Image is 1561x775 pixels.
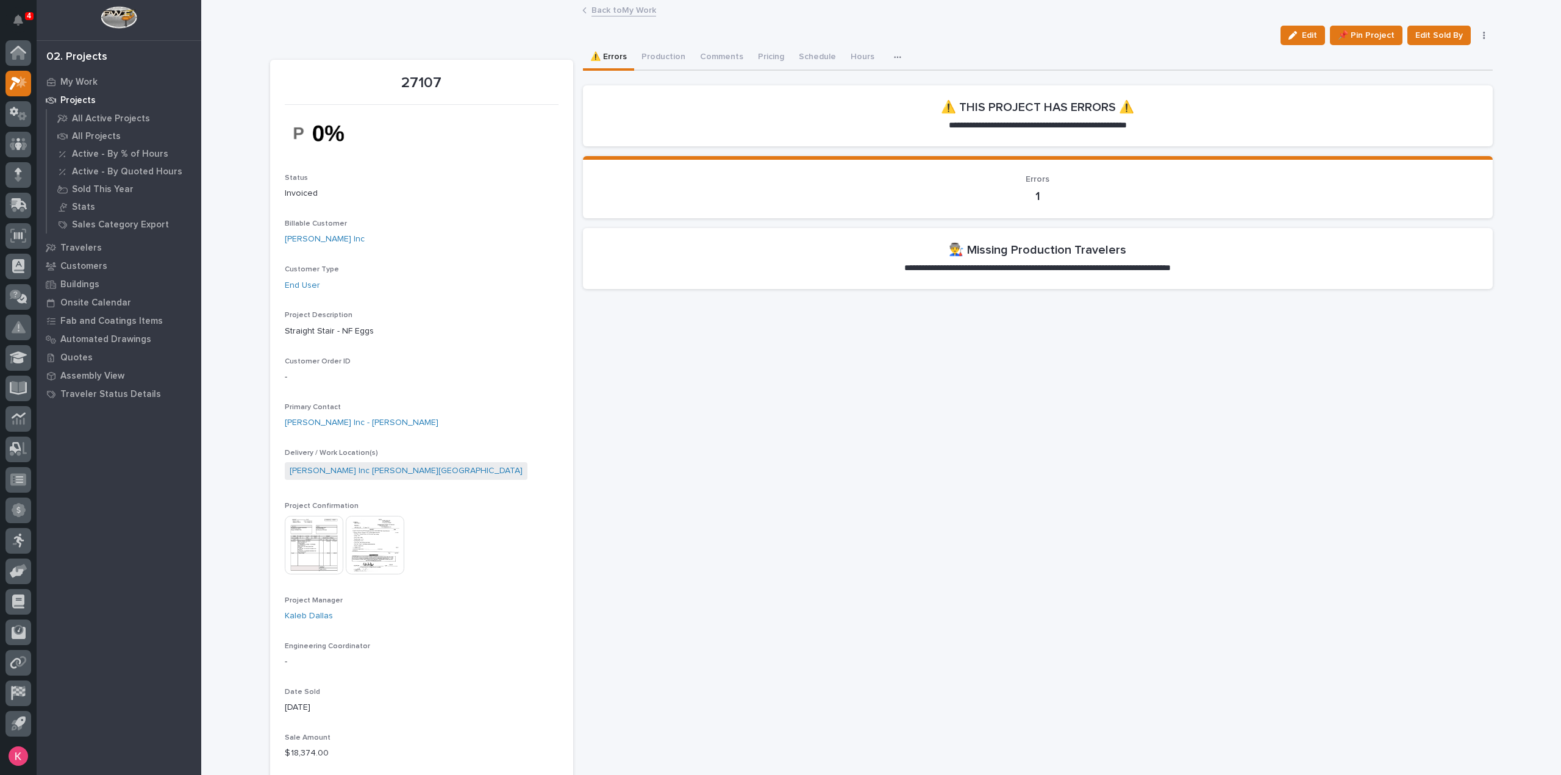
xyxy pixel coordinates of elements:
[285,449,378,457] span: Delivery / Work Location(s)
[60,279,99,290] p: Buildings
[1415,28,1463,43] span: Edit Sold By
[60,243,102,254] p: Travelers
[5,7,31,33] button: Notifications
[60,389,161,400] p: Traveler Status Details
[285,404,341,411] span: Primary Contact
[60,261,107,272] p: Customers
[37,348,201,366] a: Quotes
[47,145,201,162] a: Active - By % of Hours
[47,216,201,233] a: Sales Category Export
[72,131,121,142] p: All Projects
[37,293,201,312] a: Onsite Calendar
[37,385,201,403] a: Traveler Status Details
[47,163,201,180] a: Active - By Quoted Hours
[290,465,523,477] a: [PERSON_NAME] Inc [PERSON_NAME][GEOGRAPHIC_DATA]
[941,100,1134,115] h2: ⚠️ THIS PROJECT HAS ERRORS ⚠️
[285,610,333,623] a: Kaleb Dallas
[1407,26,1471,45] button: Edit Sold By
[285,325,559,338] p: Straight Stair - NF Eggs
[47,110,201,127] a: All Active Projects
[285,643,370,650] span: Engineering Coordinator
[751,45,791,71] button: Pricing
[285,597,343,604] span: Project Manager
[60,334,151,345] p: Automated Drawings
[1281,26,1325,45] button: Edit
[72,149,168,160] p: Active - By % of Hours
[60,352,93,363] p: Quotes
[60,298,131,309] p: Onsite Calendar
[37,275,201,293] a: Buildings
[47,127,201,145] a: All Projects
[72,220,169,230] p: Sales Category Export
[37,257,201,275] a: Customers
[37,366,201,385] a: Assembly View
[101,6,137,29] img: Workspace Logo
[47,180,201,198] a: Sold This Year
[285,220,347,227] span: Billable Customer
[285,312,352,319] span: Project Description
[46,51,107,64] div: 02. Projects
[285,655,559,668] p: -
[285,112,376,154] img: mAFv3EJN1Z2Sj3GJGdG2uVyF9xkZK66daGEmiDpyTIs
[5,743,31,769] button: users-avatar
[634,45,693,71] button: Production
[72,184,134,195] p: Sold This Year
[285,266,339,273] span: Customer Type
[60,371,124,382] p: Assembly View
[285,174,308,182] span: Status
[1026,175,1049,184] span: Errors
[693,45,751,71] button: Comments
[47,198,201,215] a: Stats
[285,187,559,200] p: Invoiced
[37,330,201,348] a: Automated Drawings
[1330,26,1402,45] button: 📌 Pin Project
[285,747,559,760] p: $ 18,374.00
[1338,28,1395,43] span: 📌 Pin Project
[37,91,201,109] a: Projects
[285,358,351,365] span: Customer Order ID
[72,202,95,213] p: Stats
[285,701,559,714] p: [DATE]
[37,238,201,257] a: Travelers
[60,77,98,88] p: My Work
[791,45,843,71] button: Schedule
[285,279,320,292] a: End User
[285,233,365,246] a: [PERSON_NAME] Inc
[583,45,634,71] button: ⚠️ Errors
[60,95,96,106] p: Projects
[37,312,201,330] a: Fab and Coatings Items
[285,416,438,429] a: [PERSON_NAME] Inc - [PERSON_NAME]
[72,113,150,124] p: All Active Projects
[285,502,359,510] span: Project Confirmation
[598,189,1478,204] p: 1
[27,12,31,20] p: 4
[1302,30,1317,41] span: Edit
[285,371,559,384] p: -
[949,243,1126,257] h2: 👨‍🏭 Missing Production Travelers
[37,73,201,91] a: My Work
[843,45,882,71] button: Hours
[285,688,320,696] span: Date Sold
[15,15,31,34] div: Notifications4
[60,316,163,327] p: Fab and Coatings Items
[591,2,656,16] a: Back toMy Work
[72,166,182,177] p: Active - By Quoted Hours
[285,74,559,92] p: 27107
[285,734,330,741] span: Sale Amount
